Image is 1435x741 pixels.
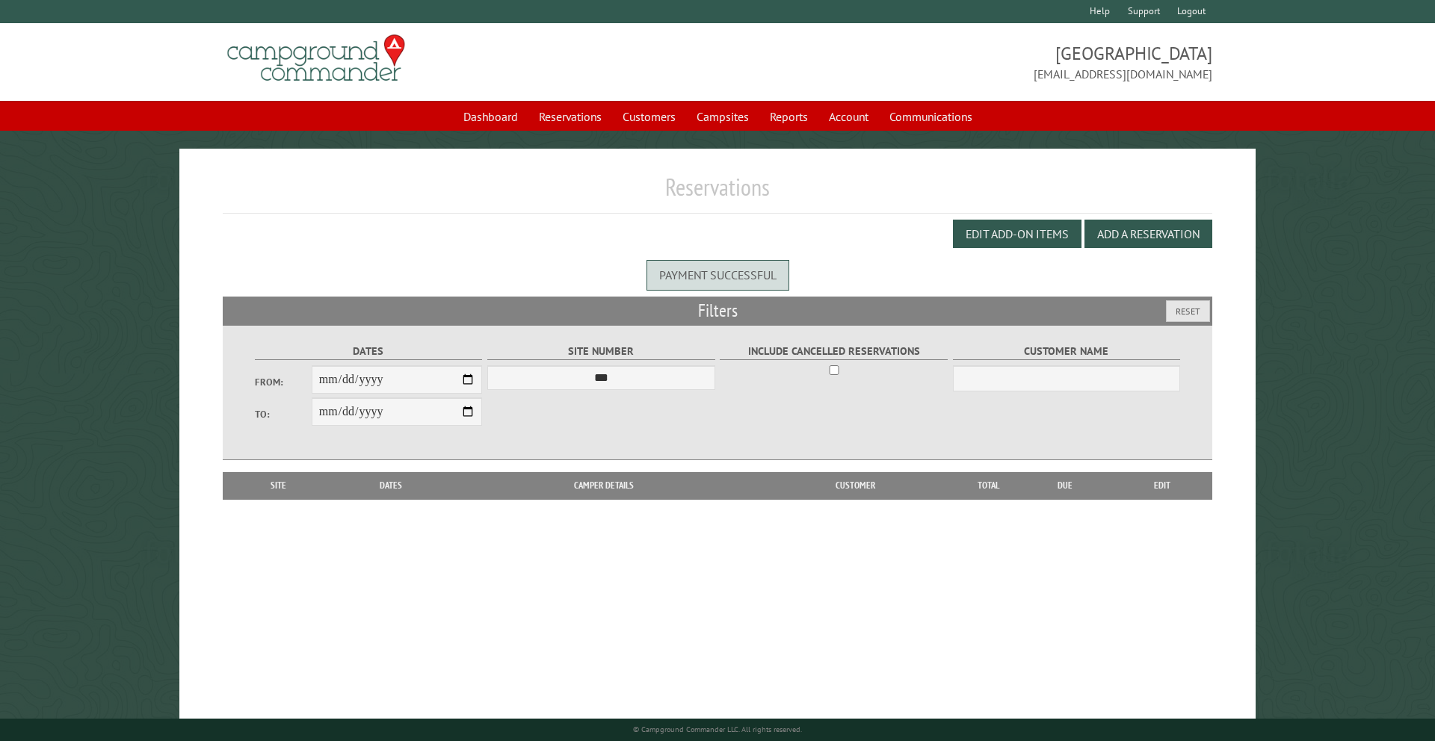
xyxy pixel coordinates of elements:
[487,343,715,360] label: Site Number
[953,343,1181,360] label: Customer Name
[761,102,817,131] a: Reports
[753,472,958,499] th: Customer
[223,29,410,87] img: Campground Commander
[455,472,753,499] th: Camper Details
[880,102,981,131] a: Communications
[1084,220,1212,248] button: Add a Reservation
[820,102,877,131] a: Account
[614,102,685,131] a: Customers
[688,102,758,131] a: Campsites
[1018,472,1112,499] th: Due
[953,220,1081,248] button: Edit Add-on Items
[1112,472,1213,499] th: Edit
[255,375,312,389] label: From:
[1166,300,1210,322] button: Reset
[633,725,802,734] small: © Campground Commander LLC. All rights reserved.
[230,472,327,499] th: Site
[327,472,455,499] th: Dates
[255,407,312,421] label: To:
[454,102,527,131] a: Dashboard
[223,297,1213,325] h2: Filters
[530,102,611,131] a: Reservations
[223,173,1213,214] h1: Reservations
[958,472,1018,499] th: Total
[720,343,948,360] label: Include Cancelled Reservations
[646,260,789,290] div: Payment successful
[717,41,1212,83] span: [GEOGRAPHIC_DATA] [EMAIL_ADDRESS][DOMAIN_NAME]
[255,343,483,360] label: Dates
